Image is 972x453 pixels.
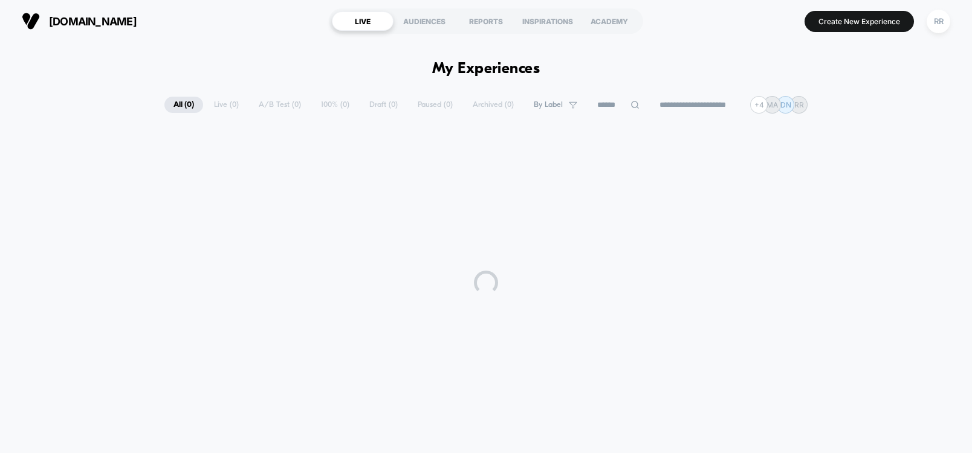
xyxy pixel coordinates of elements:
p: MA [766,100,778,109]
div: LIVE [332,11,394,31]
div: AUDIENCES [394,11,455,31]
div: + 4 [750,96,768,114]
div: RR [927,10,950,33]
div: INSPIRATIONS [517,11,578,31]
button: [DOMAIN_NAME] [18,11,140,31]
button: Create New Experience [805,11,914,32]
span: By Label [534,100,563,109]
span: All ( 0 ) [164,97,203,113]
div: REPORTS [455,11,517,31]
p: DN [780,100,791,109]
div: ACADEMY [578,11,640,31]
p: RR [794,100,804,109]
button: RR [923,9,954,34]
span: [DOMAIN_NAME] [49,15,137,28]
img: Visually logo [22,12,40,30]
h1: My Experiences [432,60,540,78]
